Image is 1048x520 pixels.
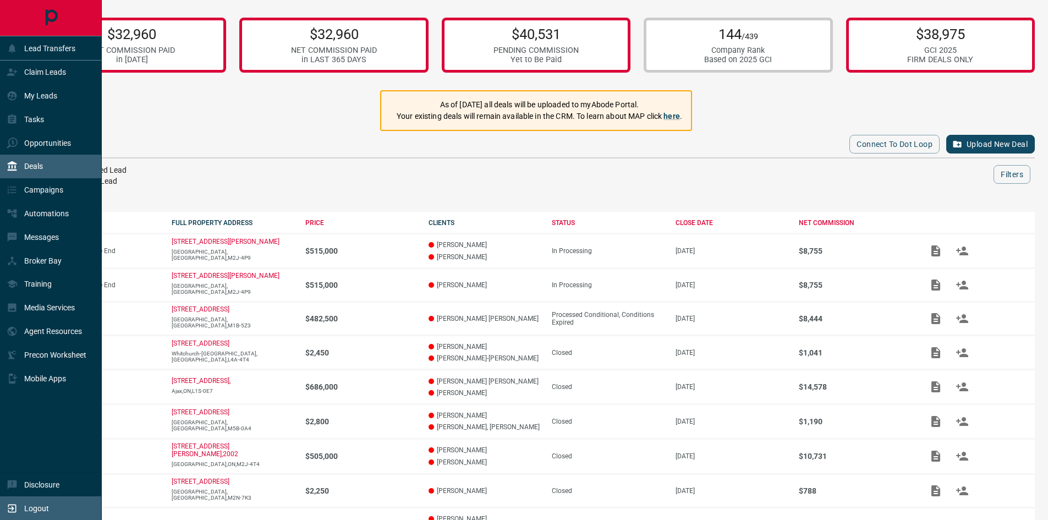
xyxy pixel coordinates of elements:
p: [PERSON_NAME] [429,389,541,397]
div: Closed [552,383,664,391]
p: Purchase - Double End [48,281,161,289]
span: Add / View Documents [923,314,949,322]
p: Purchase - Co-Op [48,315,161,322]
div: Yet to Be Paid [493,55,579,64]
div: In Processing [552,247,664,255]
p: $8,444 [799,314,911,323]
p: [PERSON_NAME] [429,343,541,351]
p: [GEOGRAPHIC_DATA],[GEOGRAPHIC_DATA],M5B-0A4 [172,419,294,431]
div: STATUS [552,219,664,227]
p: [STREET_ADDRESS] [172,305,229,313]
p: Whitchurch-[GEOGRAPHIC_DATA],[GEOGRAPHIC_DATA],L4A-4T4 [172,351,294,363]
p: Your existing deals will remain available in the CRM. To learn about MAP click . [397,111,682,122]
p: [DATE] [676,247,788,255]
a: [STREET_ADDRESS] [172,408,229,416]
p: Purchase - Double End [48,247,161,255]
p: $1,190 [799,417,911,426]
p: [PERSON_NAME] [PERSON_NAME] [429,377,541,385]
p: [GEOGRAPHIC_DATA],[GEOGRAPHIC_DATA],M2N-7K3 [172,489,294,501]
p: [DATE] [676,418,788,425]
div: CLIENTS [429,219,541,227]
span: Match Clients [949,417,975,425]
a: [STREET_ADDRESS] [172,340,229,347]
div: NET COMMISSION PAID [291,46,377,55]
p: [DATE] [676,487,788,495]
p: $32,960 [291,26,377,42]
div: NET COMMISSION [799,219,911,227]
span: Add / View Documents [923,417,949,425]
p: Ajax,ON,L1S-0E7 [172,388,294,394]
button: Upload New Deal [946,135,1035,154]
p: $38,975 [907,26,973,42]
p: $10,731 [799,452,911,461]
a: [STREET_ADDRESS][PERSON_NAME],2002 [172,442,238,458]
p: [DATE] [676,281,788,289]
p: [PERSON_NAME] [429,446,541,454]
p: [PERSON_NAME] [429,458,541,466]
div: FULL PROPERTY ADDRESS [172,219,294,227]
p: $505,000 [305,452,418,461]
span: Match Clients [949,314,975,322]
p: [STREET_ADDRESS][PERSON_NAME] [172,238,279,245]
div: in [DATE] [89,55,175,64]
p: [DATE] [676,452,788,460]
p: [DATE] [676,315,788,322]
p: $40,531 [493,26,579,42]
span: Add / View Documents [923,486,949,494]
p: [PERSON_NAME] [429,253,541,261]
p: $515,000 [305,247,418,255]
p: [PERSON_NAME], [PERSON_NAME] [429,423,541,431]
div: in LAST 365 DAYS [291,55,377,64]
p: [PERSON_NAME] [429,241,541,249]
a: here [663,112,680,121]
span: Match Clients [949,247,975,254]
span: /439 [742,32,758,41]
p: Purchase - Co-Op [48,452,161,460]
p: $482,500 [305,314,418,323]
p: [DATE] [676,383,788,391]
a: [STREET_ADDRESS], [172,377,231,385]
div: Closed [552,418,664,425]
p: 144 [704,26,772,42]
div: GCI 2025 [907,46,973,55]
button: Filters [994,165,1030,184]
p: [PERSON_NAME] [PERSON_NAME] [429,315,541,322]
p: $788 [799,486,911,495]
p: [GEOGRAPHIC_DATA],ON,M2J-4T4 [172,461,294,467]
a: [STREET_ADDRESS] [172,478,229,485]
p: $8,755 [799,247,911,255]
div: FIRM DEALS ONLY [907,55,973,64]
div: Closed [552,349,664,357]
p: [PERSON_NAME] [429,487,541,495]
p: $686,000 [305,382,418,391]
span: Match Clients [949,486,975,494]
p: [DATE] [676,349,788,357]
p: [PERSON_NAME] [429,412,541,419]
div: NET COMMISSION PAID [89,46,175,55]
a: [STREET_ADDRESS][PERSON_NAME] [172,272,279,280]
p: [PERSON_NAME]-[PERSON_NAME] [429,354,541,362]
p: As of [DATE] all deals will be uploaded to myAbode Portal. [397,99,682,111]
p: $1,041 [799,348,911,357]
p: [GEOGRAPHIC_DATA],[GEOGRAPHIC_DATA],M2J-4P9 [172,249,294,261]
p: [GEOGRAPHIC_DATA],[GEOGRAPHIC_DATA],M1B-5Z3 [172,316,294,329]
span: Match Clients [949,382,975,390]
div: Closed [552,452,664,460]
span: Add / View Documents [923,281,949,288]
span: Add / View Documents [923,247,949,254]
div: In Processing [552,281,664,289]
div: Closed [552,487,664,495]
div: PRICE [305,219,418,227]
div: Processed Conditional, Conditions Expired [552,311,664,326]
p: $515,000 [305,281,418,289]
span: Match Clients [949,348,975,356]
span: Match Clients [949,452,975,459]
div: Based on 2025 GCI [704,55,772,64]
p: $2,250 [305,486,418,495]
button: Connect to Dot Loop [849,135,940,154]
